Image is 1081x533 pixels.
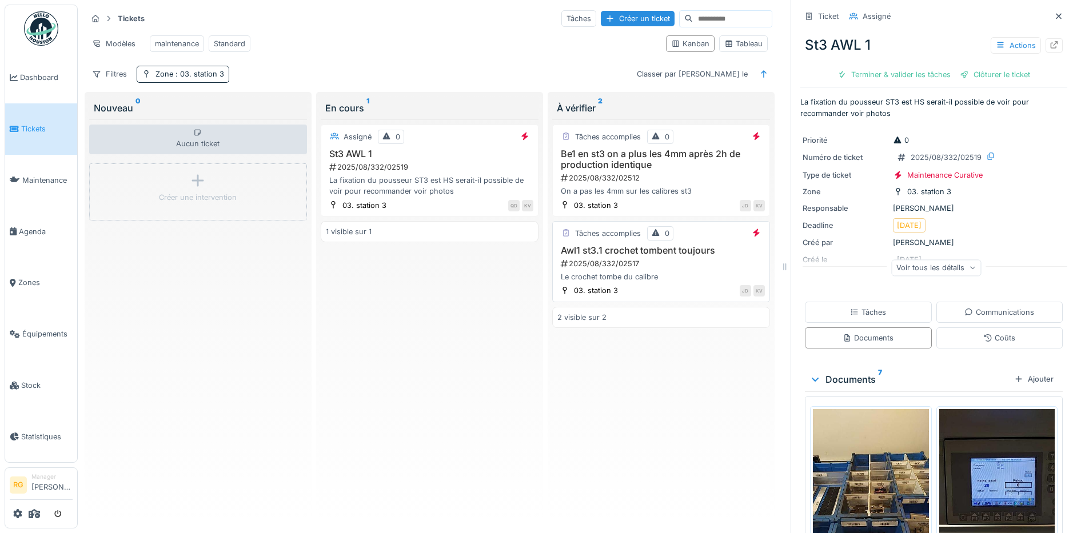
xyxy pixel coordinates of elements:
div: maintenance [155,38,199,49]
h3: St3 AWL 1 [326,149,533,159]
div: Ajouter [1010,371,1058,387]
sup: 2 [598,101,603,115]
div: Ticket [818,11,839,22]
sup: 1 [366,101,369,115]
div: [PERSON_NAME] [803,237,1065,248]
div: Classer par [PERSON_NAME] le [632,66,753,82]
div: Filtres [87,66,132,82]
div: Communications [964,307,1034,318]
p: La fixation du pousseur ST3 est HS serait-il possible de voir pour recommander voir photos [800,97,1067,118]
div: Assigné [344,131,372,142]
span: Équipements [22,328,73,339]
h3: Awl1 st3.1 crochet tombent toujours [557,245,765,256]
div: 0 [893,135,909,146]
div: Coûts [983,332,1015,343]
div: Zone [803,186,888,197]
div: La fixation du pousseur ST3 est HS serait-il possible de voir pour recommander voir photos [326,175,533,197]
div: On a pas les 4mm sur les calibres st3 [557,186,765,197]
div: Type de ticket [803,170,888,181]
div: 0 [665,228,669,239]
span: Tickets [21,123,73,134]
span: Agenda [19,226,73,237]
div: [PERSON_NAME] [803,203,1065,214]
div: Créé par [803,237,888,248]
div: [DATE] [897,220,922,231]
div: Kanban [671,38,709,49]
div: QD [508,200,520,211]
div: 03. station 3 [907,186,951,197]
a: Équipements [5,308,77,360]
sup: 7 [878,372,882,386]
div: St3 AWL 1 [800,30,1067,60]
div: À vérifier [557,101,765,115]
strong: Tickets [113,13,149,24]
span: Zones [18,277,73,288]
div: Tâches accomplies [575,131,641,142]
h3: Be1 en st3 on a plus les 4mm après 2h de production identique [557,149,765,170]
div: Créer un ticket [601,11,675,26]
div: JD [740,200,751,211]
div: Tâches accomplies [575,228,641,239]
li: [PERSON_NAME] [31,472,73,497]
div: KV [522,200,533,211]
span: Stock [21,380,73,391]
div: Voir tous les détails [891,259,981,276]
div: 0 [396,131,400,142]
a: Tickets [5,103,77,155]
div: Le crochet tombe du calibre [557,271,765,282]
div: 2025/08/332/02512 [560,173,765,183]
div: Priorité [803,135,888,146]
div: Standard [214,38,245,49]
div: 2025/08/332/02517 [560,258,765,269]
div: 2025/08/332/02519 [911,152,982,163]
div: Deadline [803,220,888,231]
span: Statistiques [21,431,73,442]
div: 2 visible sur 2 [557,312,607,323]
div: 03. station 3 [574,285,618,296]
div: Actions [991,37,1041,54]
div: Nouveau [94,101,302,115]
img: Badge_color-CXgf-gQk.svg [24,11,58,46]
div: Zone [155,69,224,79]
a: Statistiques [5,411,77,462]
div: Terminer & valider les tâches [833,67,955,82]
li: RG [10,476,27,494]
a: Zones [5,257,77,308]
div: 1 visible sur 1 [326,226,372,237]
a: Stock [5,360,77,411]
div: Responsable [803,203,888,214]
div: Manager [31,472,73,481]
div: Assigné [863,11,891,22]
div: KV [753,285,765,296]
span: Dashboard [20,72,73,83]
a: Dashboard [5,52,77,103]
div: Documents [809,372,1010,386]
div: Modèles [87,35,141,52]
div: 03. station 3 [574,200,618,211]
div: KV [753,200,765,211]
div: Tableau [724,38,763,49]
sup: 0 [135,101,141,115]
div: 2025/08/332/02519 [328,162,533,173]
a: Maintenance [5,155,77,206]
div: Tâches [850,307,886,318]
a: RG Manager[PERSON_NAME] [10,472,73,500]
span: : 03. station 3 [173,70,224,78]
div: Créer une intervention [159,192,237,203]
div: Maintenance Curative [907,170,983,181]
a: Agenda [5,206,77,257]
div: Documents [843,332,893,343]
div: Clôturer le ticket [955,67,1035,82]
div: JD [740,285,751,296]
div: Numéro de ticket [803,152,888,163]
div: Aucun ticket [89,125,307,154]
div: 0 [665,131,669,142]
span: Maintenance [22,175,73,186]
div: 03. station 3 [342,200,386,211]
div: En cours [325,101,534,115]
div: Tâches [561,10,596,27]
